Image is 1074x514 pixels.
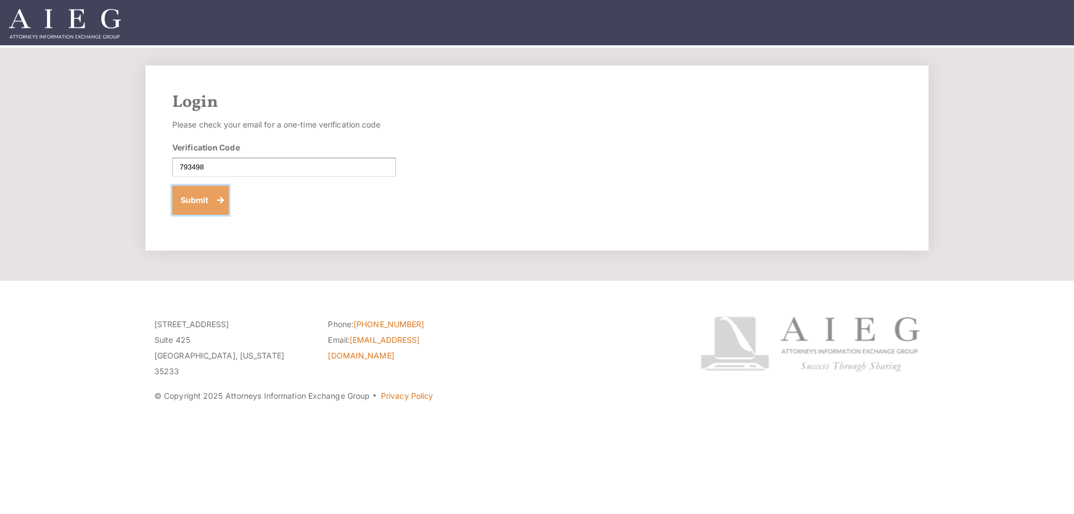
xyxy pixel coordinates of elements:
span: · [372,395,377,401]
p: © Copyright 2025 Attorneys Information Exchange Group [154,388,658,404]
p: [STREET_ADDRESS] Suite 425 [GEOGRAPHIC_DATA], [US_STATE] 35233 [154,317,311,379]
label: Verification Code [172,142,240,153]
a: Privacy Policy [381,391,433,400]
h2: Login [172,92,902,112]
p: Please check your email for a one-time verification code [172,117,396,133]
a: [EMAIL_ADDRESS][DOMAIN_NAME] [328,335,420,360]
li: Email: [328,332,484,364]
a: [PHONE_NUMBER] [354,319,424,329]
img: Attorneys Information Exchange Group [9,9,121,39]
img: Attorneys Information Exchange Group logo [700,317,920,372]
li: Phone: [328,317,484,332]
button: Submit [172,186,229,215]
